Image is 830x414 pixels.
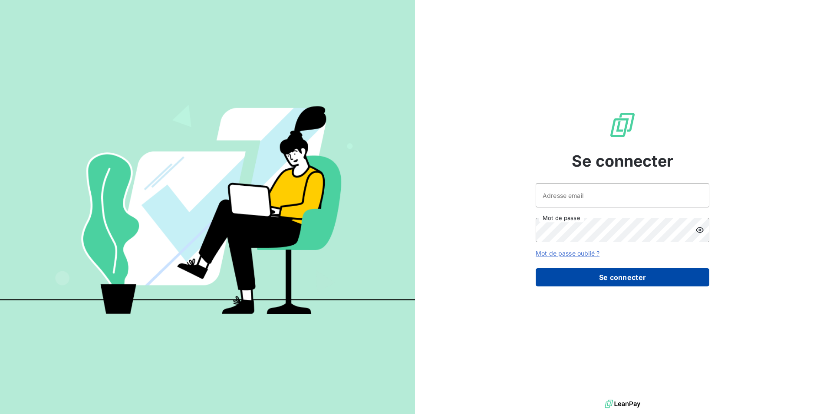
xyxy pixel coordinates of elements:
[536,268,709,286] button: Se connecter
[605,398,640,411] img: logo
[536,250,599,257] a: Mot de passe oublié ?
[572,149,673,173] span: Se connecter
[536,183,709,207] input: placeholder
[609,111,636,139] img: Logo LeanPay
